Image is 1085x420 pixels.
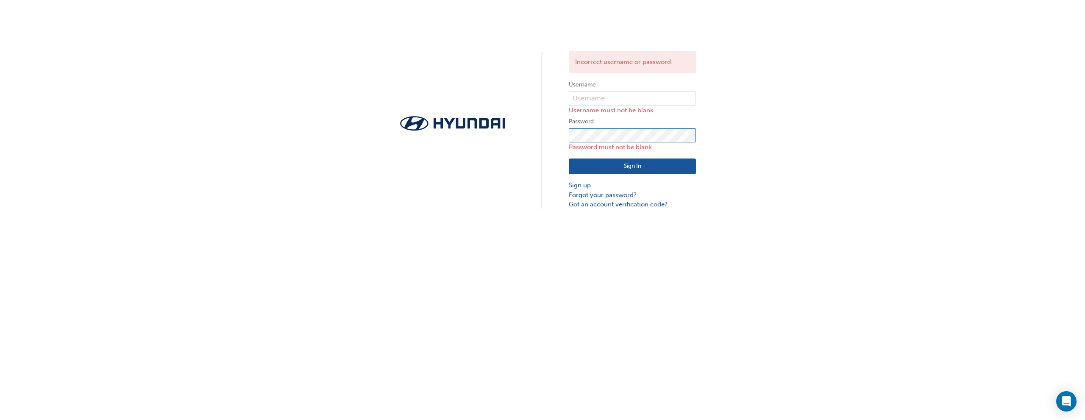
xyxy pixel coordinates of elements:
div: Incorrect username or password. [569,51,696,73]
img: Trak [389,114,516,134]
p: Username must not be blank [569,106,696,115]
div: Open Intercom Messenger [1056,391,1077,412]
label: Username [569,80,696,90]
input: Username [569,91,696,106]
a: Forgot your password? [569,190,696,200]
p: Password must not be blank [569,142,696,152]
label: Password [569,117,696,127]
a: Sign up [569,181,696,190]
button: Sign In [569,159,696,175]
a: Got an account verification code? [569,200,696,209]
